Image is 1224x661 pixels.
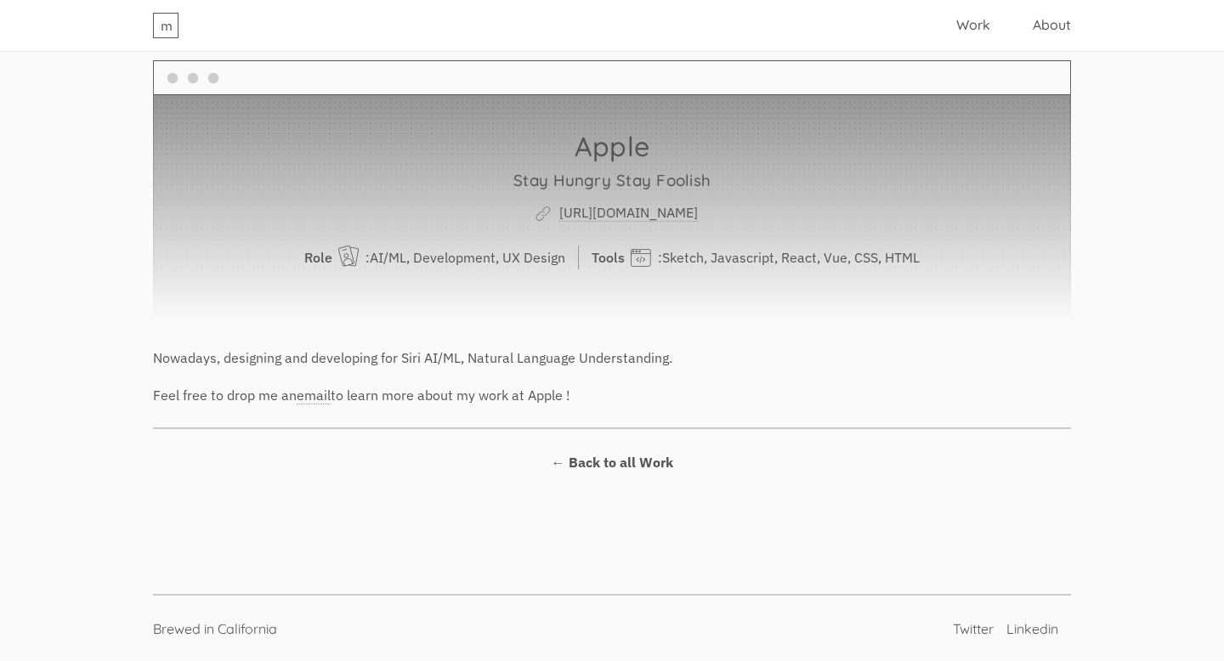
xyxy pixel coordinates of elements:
[956,16,990,33] a: Work
[153,346,1071,370] p: Nowadays, designing and developing for Siri AI/ML, Natural Language Understanding.
[592,246,920,269] p: : Sketch, Javascript, React, Vue, CSS, HTML
[559,204,698,222] a: [URL][DOMAIN_NAME]
[592,249,625,266] span: Tools
[304,246,579,269] p: : AI/ML, Development, UX Design
[162,168,1062,192] h3: Stay Hungry Stay Foolish
[153,383,1071,407] p: Feel free to drop me an to learn more about my work at Apple !
[297,387,331,404] a: email
[1006,620,1058,637] a: Linkedin
[153,13,178,38] a: m
[162,134,1062,158] h1: Apple
[304,249,332,266] span: Role
[1033,16,1071,33] a: About
[953,620,994,637] a: Twitter
[552,450,673,475] a: ← Back to all Work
